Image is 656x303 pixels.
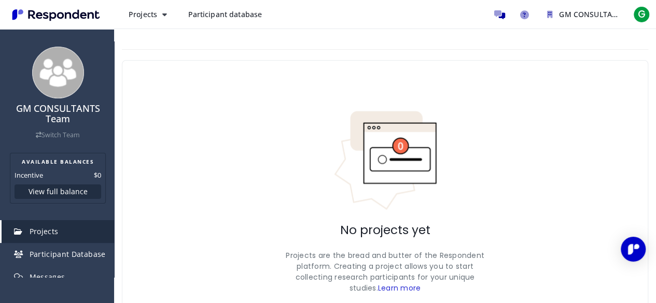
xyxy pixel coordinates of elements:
button: G [631,5,652,24]
span: Participant database [188,9,262,19]
h2: No projects yet [340,223,430,238]
span: Messages [30,272,65,282]
button: View full balance [15,184,101,199]
h2: AVAILABLE BALANCES [15,157,101,166]
button: Projects [120,5,175,24]
p: Projects are the bread and butter of the Respondent platform. Creating a project allows you to st... [282,250,489,294]
span: Projects [129,9,157,19]
a: Participant database [179,5,270,24]
dt: Incentive [15,170,43,180]
a: Learn more [378,283,421,293]
button: GM CONSULTANTS Team [539,5,627,24]
img: team_avatar_256.png [32,47,84,98]
span: Participant Database [30,249,106,259]
a: Message participants [489,4,510,25]
img: No projects indicator [333,110,437,211]
dd: $0 [94,170,101,180]
span: G [633,6,650,23]
span: Projects [30,226,59,236]
span: GM CONSULTANTS Team [559,9,648,19]
h4: GM CONSULTANTS Team [7,104,109,124]
img: Respondent [8,6,104,23]
section: Balance summary [10,153,106,204]
a: Help and support [514,4,535,25]
div: Open Intercom Messenger [621,237,646,262]
a: Switch Team [36,131,80,139]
